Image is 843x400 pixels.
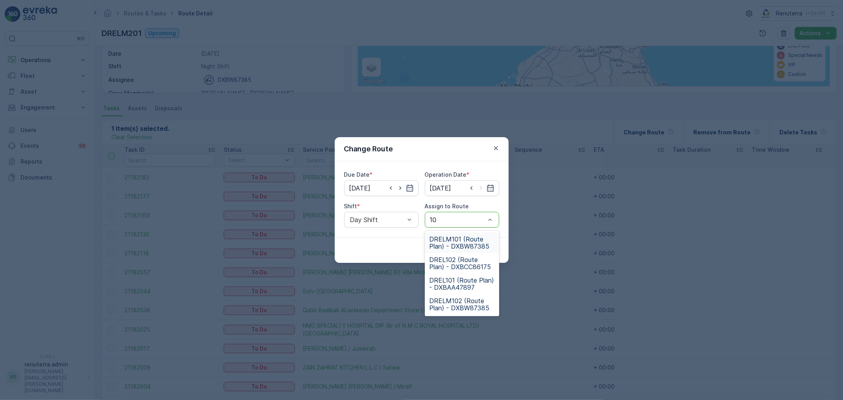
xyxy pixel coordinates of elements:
[425,180,499,196] input: dd/mm/yyyy
[344,180,419,196] input: dd/mm/yyyy
[344,171,370,178] label: Due Date
[425,171,467,178] label: Operation Date
[430,256,494,270] span: DREL102 (Route Plan) - DXBCC86175
[430,277,494,291] span: DREL101 (Route Plan) - DXBAA47897
[344,143,393,155] p: Change Route
[425,203,469,209] label: Assign to Route
[430,236,494,250] span: DRELM101 (Route Plan) - DXBW87385
[344,203,357,209] label: Shift
[430,297,494,311] span: DRELM102 (Route Plan) - DXBW87385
